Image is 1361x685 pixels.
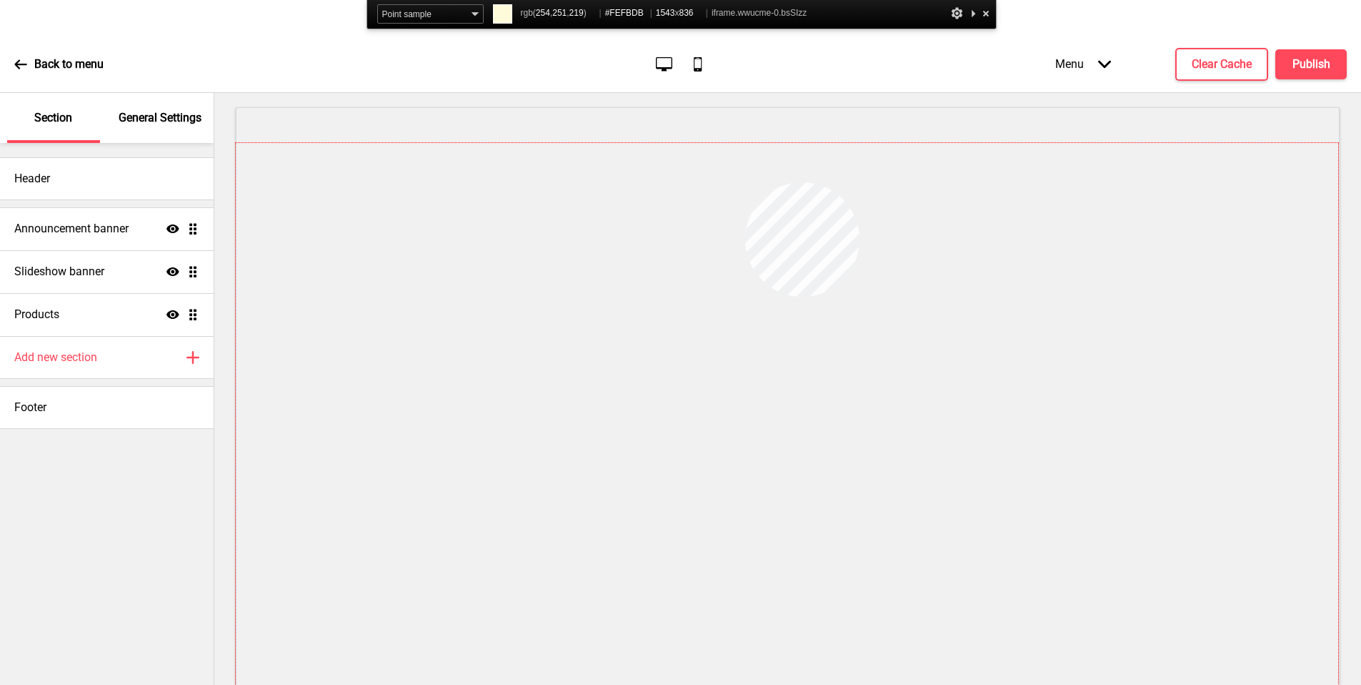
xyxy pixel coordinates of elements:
[656,4,702,22] span: x
[650,8,652,18] span: |
[14,400,46,415] h4: Footer
[1275,49,1347,79] button: Publish
[14,45,104,84] a: Back to menu
[552,8,567,18] span: 251
[14,221,129,237] h4: Announcement banner
[536,8,550,18] span: 254
[14,350,97,365] h4: Add new section
[967,4,979,22] div: Collapse This Panel
[14,307,59,322] h4: Products
[14,171,50,187] h4: Header
[706,8,708,18] span: |
[1192,56,1252,72] h4: Clear Cache
[1175,48,1268,81] button: Clear Cache
[979,4,993,22] div: Close and Stop Picking
[569,8,584,18] span: 219
[34,56,104,72] p: Back to menu
[1041,43,1125,85] div: Menu
[599,8,602,18] span: |
[119,110,201,126] p: General Settings
[679,8,693,18] span: 836
[1292,56,1330,72] h4: Publish
[656,8,675,18] span: 1543
[521,4,596,22] span: rgb( , , )
[34,110,72,126] p: Section
[950,4,964,22] div: Options
[605,4,647,22] span: #FEFBDB
[14,264,104,280] h4: Slideshow banner
[712,4,807,22] span: iframe
[735,8,807,18] span: .wwucme-0.bsSIzz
